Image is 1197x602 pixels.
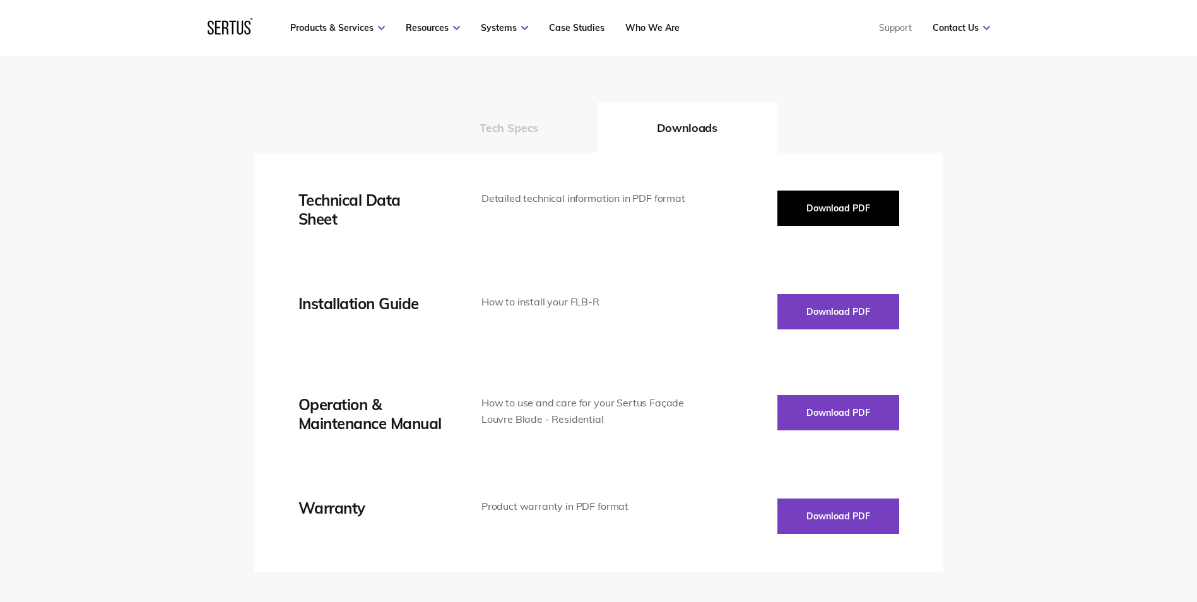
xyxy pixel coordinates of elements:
[481,294,690,310] div: How to install your FLB-R
[406,22,460,33] a: Resources
[777,395,899,430] button: Download PDF
[777,294,899,329] button: Download PDF
[777,499,899,534] button: Download PDF
[290,22,385,33] a: Products & Services
[298,191,444,228] div: Technical Data Sheet
[298,395,444,433] div: Operation & Maintenance Manual
[879,22,912,33] a: Support
[625,22,680,33] a: Who We Are
[549,22,604,33] a: Case Studies
[777,191,899,226] button: Download PDF
[1134,541,1197,602] iframe: Chat Widget
[481,22,528,33] a: Systems
[481,499,690,515] div: Product warranty in PDF format
[481,191,690,207] div: Detailed technical information in PDF format
[933,22,990,33] a: Contact Us
[298,294,444,313] div: Installation Guide
[298,499,444,517] div: Warranty
[481,395,690,427] div: How to use and care for your Sertus Façade Louvre Blade - Residential
[420,102,597,153] button: Tech Specs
